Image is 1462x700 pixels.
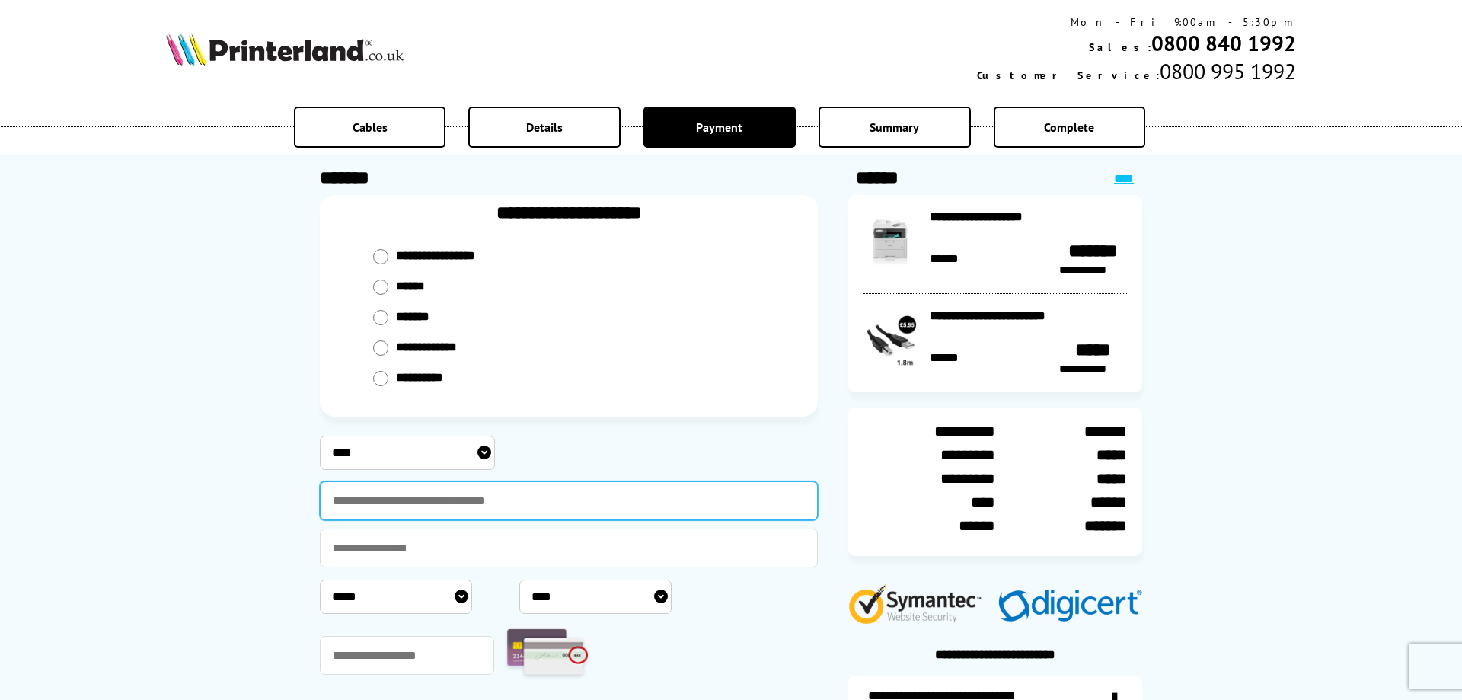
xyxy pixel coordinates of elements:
a: 0800 840 1992 [1151,29,1296,57]
span: Customer Service: [977,69,1160,82]
span: 0800 995 1992 [1160,57,1296,85]
span: Complete [1044,120,1094,135]
span: Payment [696,120,742,135]
span: Sales: [1089,40,1151,54]
span: Cables [353,120,388,135]
span: Details [526,120,563,135]
img: Printerland Logo [166,32,404,66]
div: Mon - Fri 9:00am - 5:30pm [977,15,1296,29]
span: Summary [870,120,919,135]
